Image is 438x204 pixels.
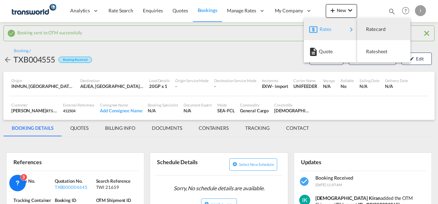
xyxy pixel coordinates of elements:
[319,45,326,58] span: Quote
[304,40,357,63] button: Quote
[320,22,328,36] span: Rates
[363,21,405,38] div: Ratecard
[366,45,374,58] span: Ratesheet
[347,25,355,34] md-icon: icon-chevron-right
[366,22,374,36] span: Ratecard
[363,43,405,60] div: Ratesheet
[309,43,352,60] div: Quote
